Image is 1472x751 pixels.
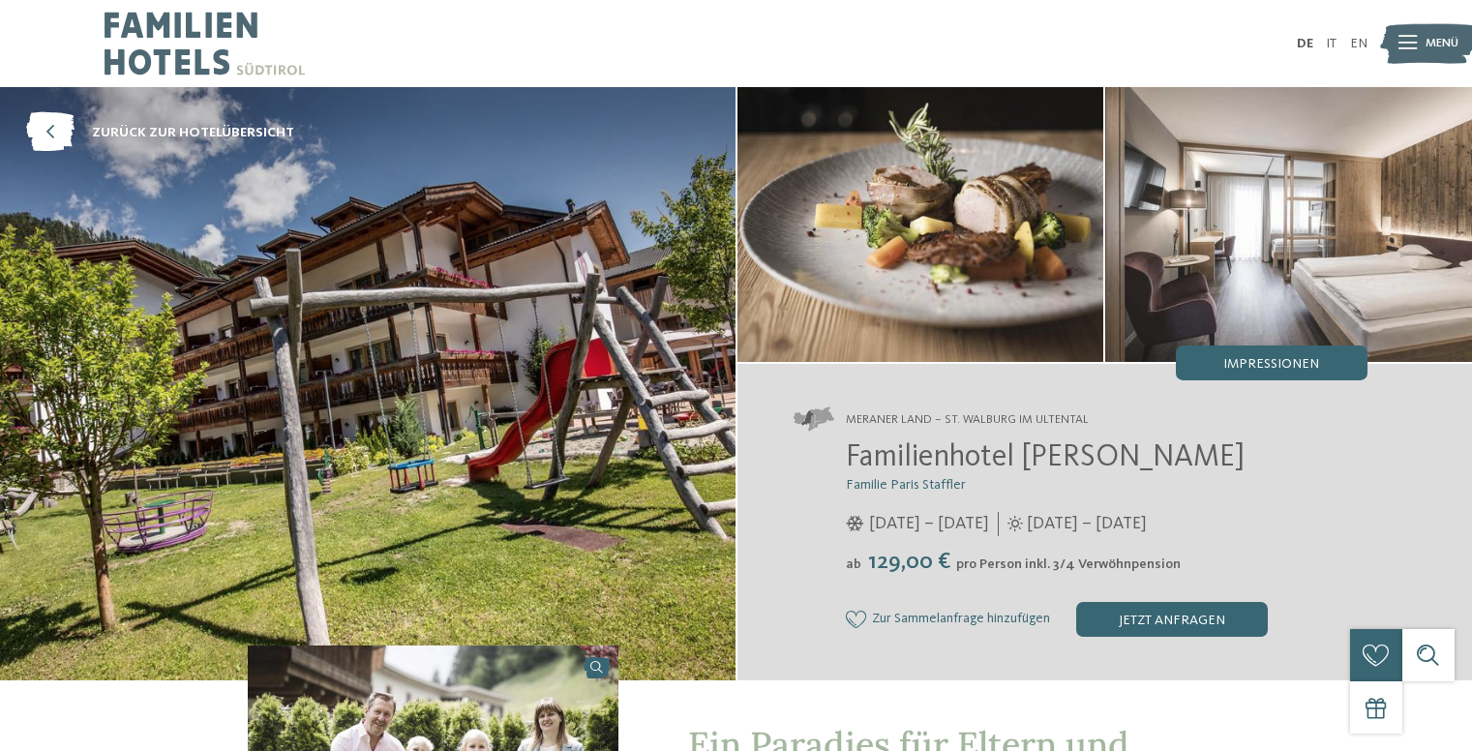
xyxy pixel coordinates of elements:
[1007,516,1023,531] i: Öffnungszeiten im Sommer
[92,123,294,142] span: zurück zur Hotelübersicht
[872,612,1050,627] span: Zur Sammelanfrage hinzufügen
[846,411,1089,429] span: Meraner Land – St. Walburg im Ultental
[1350,37,1367,50] a: EN
[1426,35,1458,52] span: Menü
[956,557,1181,571] span: pro Person inkl. 3/4 Verwöhnpension
[846,478,966,492] span: Familie Paris Staffler
[1027,512,1147,536] span: [DATE] – [DATE]
[869,512,989,536] span: [DATE] – [DATE]
[846,516,864,531] i: Öffnungszeiten im Winter
[1223,357,1319,371] span: Impressionen
[26,113,294,153] a: zurück zur Hotelübersicht
[1326,37,1337,50] a: IT
[846,442,1245,473] span: Familienhotel [PERSON_NAME]
[737,87,1104,362] img: Ein idyllischer Urlaub im Familienhotel im Ultental
[1105,87,1472,362] img: Ein idyllischer Urlaub im Familienhotel im Ultental
[1076,602,1268,637] div: jetzt anfragen
[1297,37,1313,50] a: DE
[846,557,861,571] span: ab
[863,551,954,574] span: 129,00 €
